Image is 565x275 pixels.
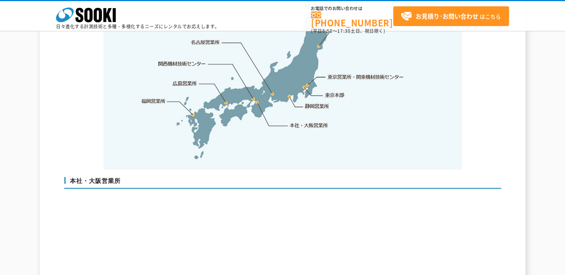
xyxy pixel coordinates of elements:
span: 8:50 [322,28,333,34]
strong: お見積り･お問い合わせ [416,12,478,20]
span: (平日 ～ 土日、祝日除く) [311,28,385,34]
a: お見積り･お問い合わせはこちら [393,6,509,26]
span: 17:30 [337,28,351,34]
a: 東京営業所・関東機材技術センター [328,73,404,80]
span: はこちら [401,11,501,22]
a: 静岡営業所 [305,102,329,110]
a: 関西機材技術センター [158,60,206,67]
a: 名古屋営業所 [191,39,220,46]
a: 広島営業所 [173,79,197,87]
a: 東京本部 [325,92,345,99]
span: お電話でのお問い合わせは [311,6,393,11]
a: [PHONE_NUMBER] [311,12,393,27]
h3: 本社・大阪営業所 [64,177,501,189]
a: 本社・大阪営業所 [289,121,328,129]
p: 日々進化する計測技術と多種・多様化するニーズにレンタルでお応えします。 [56,24,220,29]
a: 福岡営業所 [141,97,165,105]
